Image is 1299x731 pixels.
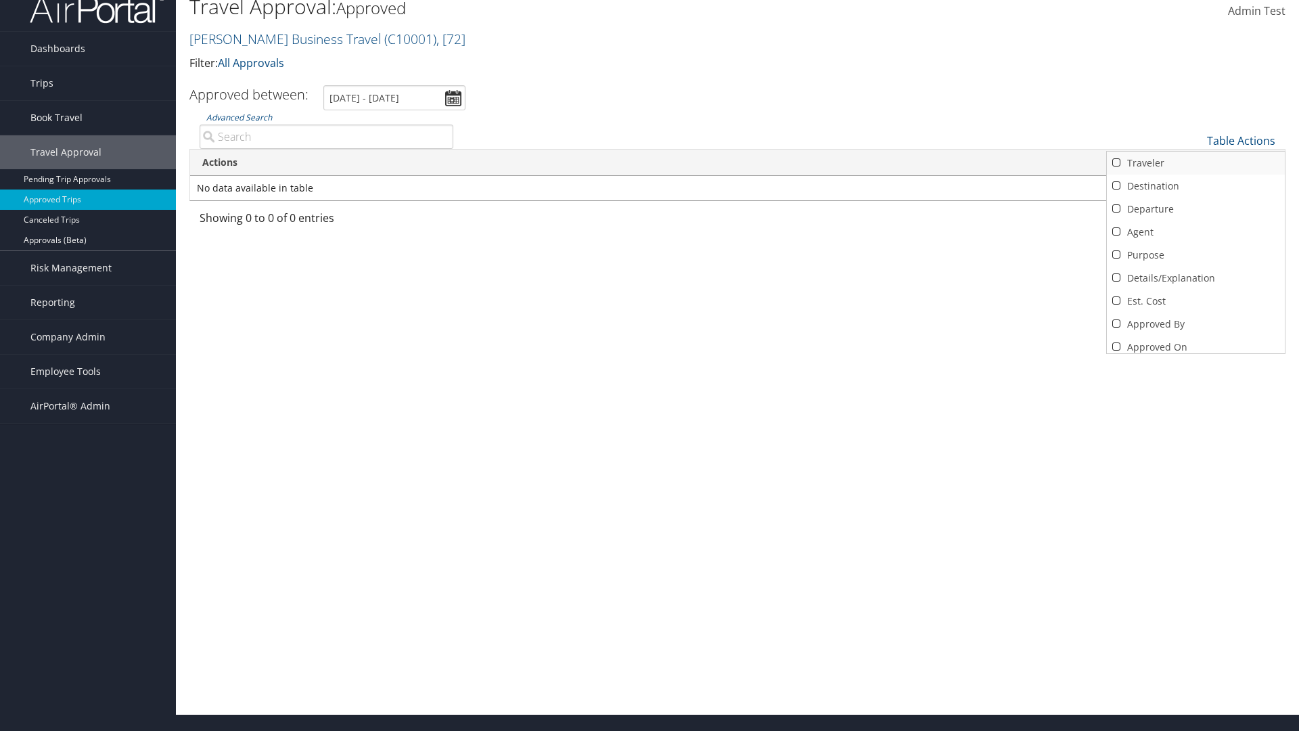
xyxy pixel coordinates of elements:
[1107,221,1285,244] a: Agent
[30,66,53,100] span: Trips
[30,101,83,135] span: Book Travel
[30,32,85,66] span: Dashboards
[30,135,101,169] span: Travel Approval
[30,320,106,354] span: Company Admin
[30,389,110,423] span: AirPortal® Admin
[1107,198,1285,221] a: Departure
[1107,336,1285,359] a: Approved On
[1107,152,1285,175] a: Traveler
[1107,267,1285,290] a: Details/Explanation
[1107,313,1285,336] a: Approved By
[30,251,112,285] span: Risk Management
[1107,290,1285,313] a: Est. Cost
[30,286,75,319] span: Reporting
[1107,244,1285,267] a: Purpose
[30,355,101,389] span: Employee Tools
[1107,175,1285,198] a: Destination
